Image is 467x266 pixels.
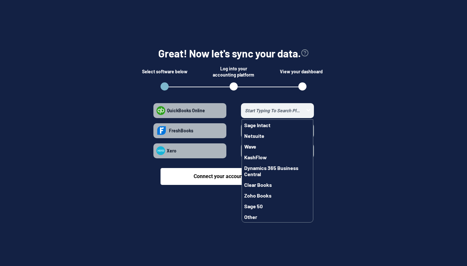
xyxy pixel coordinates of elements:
[244,133,264,139] span: Netsuite
[242,163,313,179] button: Dynamics 365 Business Central
[244,192,271,199] span: Zoho Books
[242,141,313,152] button: Wave
[244,203,263,209] span: Sage 50
[152,82,315,93] ol: Steps Indicator
[161,168,306,185] button: Connect your accounting software
[244,182,272,188] span: Clear Books
[242,201,313,212] button: Sage 50
[244,122,270,128] span: Sage Intact
[242,212,313,222] button: Other
[301,46,309,61] button: view accounting link security info
[242,179,313,190] button: Clear Books
[298,82,306,91] button: open step 3
[156,106,165,115] img: quickbooks-online
[142,65,187,78] div: Select software below
[169,128,193,133] span: FreshBooks
[242,130,313,141] button: Netsuite
[156,124,167,137] img: freshbooks
[244,165,311,177] span: Dynamics 365 Business Central
[161,82,169,91] button: open step 1
[280,65,325,78] div: View your dashboard
[242,107,304,114] input: toggle menuSage IntactNetsuiteWaveKashFlowDynamics 365 Business CentralClear BooksZoho BooksSage ...
[305,107,312,114] button: toggle menu
[244,214,257,220] span: Other
[242,152,313,163] button: KashFlow
[167,108,205,113] span: QuickBooks Online
[158,46,301,61] h1: Great! Now let's sync your data.
[242,190,313,201] button: Zoho Books
[244,154,267,160] span: KashFlow
[244,143,256,150] span: Wave
[242,120,313,130] button: Sage Intact
[211,65,256,78] div: Log into your accounting platform
[230,82,238,91] button: open step 2
[167,148,176,153] span: Xero
[156,146,165,155] img: xero
[301,49,309,57] svg: view accounting link security info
